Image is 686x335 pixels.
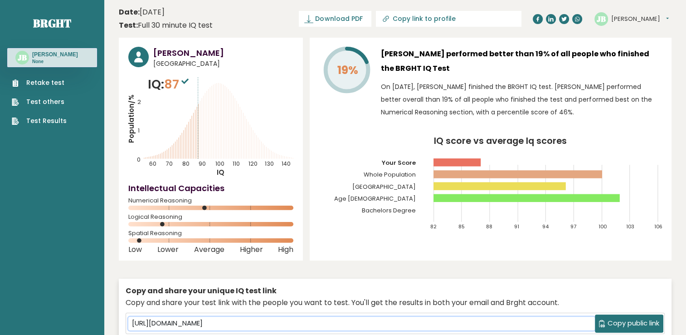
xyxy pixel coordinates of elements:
span: Average [194,248,224,251]
tspan: 100 [598,223,606,230]
tspan: 85 [458,223,465,230]
tspan: 110 [233,160,240,167]
tspan: Age [DEMOGRAPHIC_DATA] [334,194,416,203]
b: Date: [119,7,140,17]
h3: [PERSON_NAME] performed better than 19% of all people who finished the BRGHT IQ Test [381,47,662,76]
tspan: 88 [486,223,492,230]
tspan: 2 [137,98,141,106]
a: Retake test [12,78,67,88]
tspan: [GEOGRAPHIC_DATA] [352,182,416,191]
tspan: 1 [138,127,140,134]
div: Copy and share your test link with the people you want to test. You'll get the results in both yo... [126,297,665,308]
span: Spatial Reasoning [128,232,293,235]
text: JB [18,52,27,63]
p: On [DATE], [PERSON_NAME] finished the BRGHT IQ test. [PERSON_NAME] performed better overall than ... [381,80,662,118]
tspan: 19% [337,62,358,78]
span: Numerical Reasoning [128,199,293,202]
span: Copy public link [608,318,659,329]
h4: Intellectual Capacities [128,182,293,194]
tspan: 90 [199,160,206,167]
tspan: 82 [430,223,437,230]
a: Brght [33,16,71,30]
tspan: 100 [215,160,224,167]
span: [GEOGRAPHIC_DATA] [153,59,293,69]
tspan: 130 [265,160,274,167]
span: Lower [157,248,179,251]
time: [DATE] [119,7,165,18]
span: Higher [239,248,263,251]
p: None [32,59,78,65]
span: 87 [164,76,191,93]
tspan: 0 [137,156,141,163]
tspan: 70 [166,160,173,167]
tspan: 80 [182,160,190,167]
span: Logical Reasoning [128,215,293,219]
tspan: Whole Population [364,170,416,179]
a: Test Results [12,116,67,126]
tspan: 120 [248,160,258,167]
tspan: Your Score [381,158,416,167]
button: [PERSON_NAME] [611,15,669,24]
b: Test: [119,20,138,30]
tspan: IQ [217,168,224,177]
tspan: 97 [570,223,576,230]
tspan: 60 [149,160,156,167]
tspan: 106 [654,223,662,230]
tspan: Population/% [126,94,136,143]
div: Full 30 minute IQ test [119,20,213,31]
span: High [278,248,293,251]
h3: [PERSON_NAME] [32,51,78,58]
tspan: Bachelors Degree [362,206,416,215]
tspan: IQ score vs average Iq scores [434,134,567,147]
a: Test others [12,97,67,107]
tspan: 103 [626,223,634,230]
text: JB [597,13,606,24]
span: Low [128,248,142,251]
h3: [PERSON_NAME] [153,47,293,59]
p: IQ: [148,75,191,94]
button: Copy public link [595,315,663,333]
tspan: 91 [514,223,519,230]
div: Copy and share your unique IQ test link [126,286,665,296]
a: Download PDF [299,11,371,27]
tspan: 94 [542,223,549,230]
span: Download PDF [315,14,362,24]
tspan: 140 [282,160,291,167]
